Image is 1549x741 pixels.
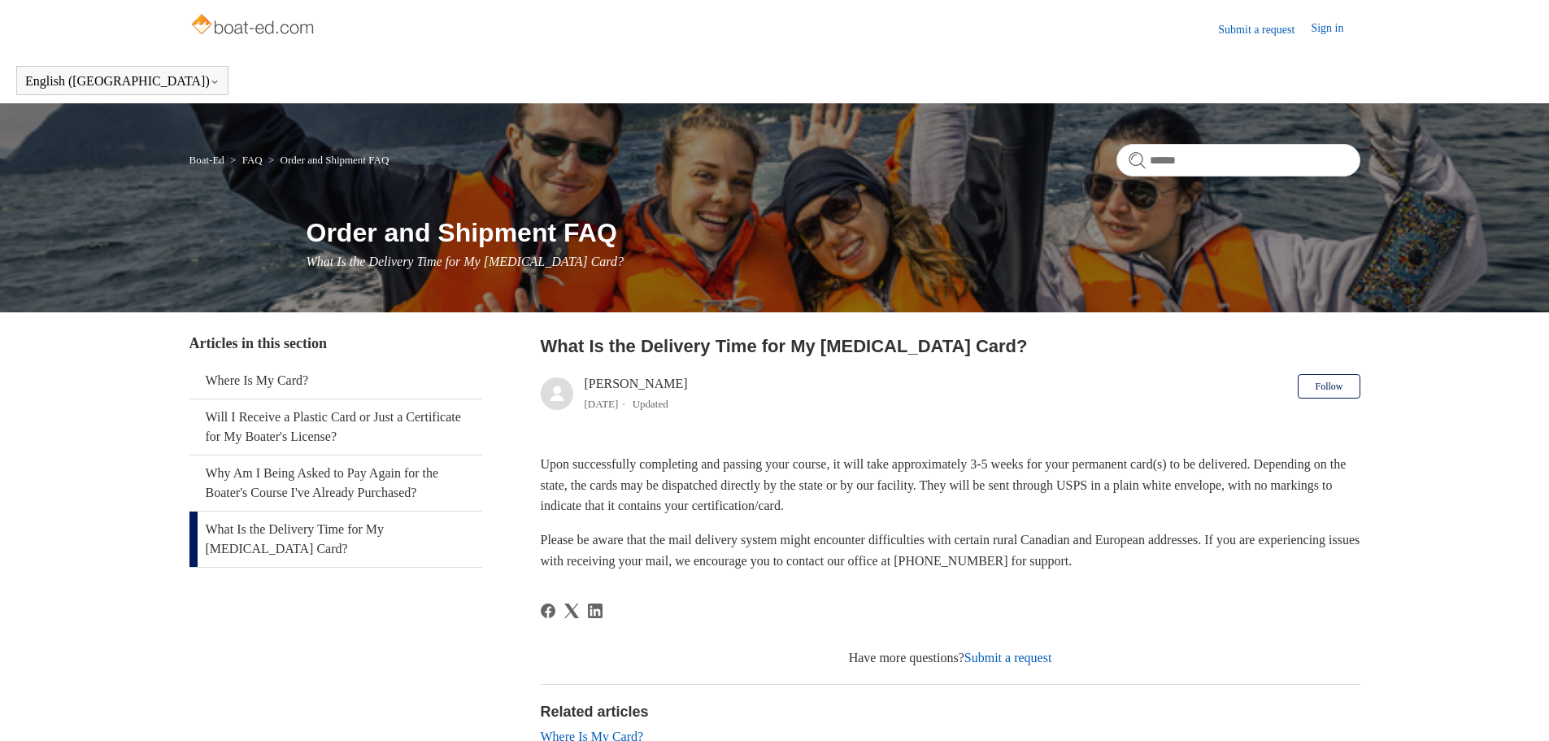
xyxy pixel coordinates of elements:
[588,604,603,618] a: LinkedIn
[1116,144,1360,177] input: Search
[265,154,389,166] li: Order and Shipment FAQ
[541,648,1360,668] div: Have more questions?
[307,213,1360,252] h1: Order and Shipment FAQ
[1218,21,1311,38] a: Submit a request
[189,512,482,567] a: What Is the Delivery Time for My [MEDICAL_DATA] Card?
[541,701,1360,723] h2: Related articles
[964,651,1052,665] a: Submit a request
[189,10,319,42] img: Boat-Ed Help Center home page
[189,335,327,351] span: Articles in this section
[541,333,1360,360] h2: What Is the Delivery Time for My Boating Card?
[1311,20,1360,39] a: Sign in
[281,154,389,166] a: Order and Shipment FAQ
[541,530,1360,571] p: Please be aware that the mail delivery system might encounter difficulties with certain rural Can...
[585,398,619,410] time: 05/09/2024, 14:28
[1495,687,1537,729] div: Live chat
[541,604,555,618] a: Facebook
[189,154,224,166] a: Boat-Ed
[564,604,579,618] svg: Share this page on X Corp
[307,255,624,268] span: What Is the Delivery Time for My [MEDICAL_DATA] Card?
[189,455,482,511] a: Why Am I Being Asked to Pay Again for the Boater's Course I've Already Purchased?
[189,154,228,166] li: Boat-Ed
[1298,374,1360,399] button: Follow Article
[588,604,603,618] svg: Share this page on LinkedIn
[242,154,263,166] a: FAQ
[564,604,579,618] a: X Corp
[25,74,220,89] button: English ([GEOGRAPHIC_DATA])
[227,154,265,166] li: FAQ
[633,398,668,410] li: Updated
[189,363,482,399] a: Where Is My Card?
[541,454,1360,517] p: Upon successfully completing and passing your course, it will take approximately 3-5 weeks for yo...
[585,374,688,413] div: [PERSON_NAME]
[189,399,482,455] a: Will I Receive a Plastic Card or Just a Certificate for My Boater's License?
[541,604,555,618] svg: Share this page on Facebook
